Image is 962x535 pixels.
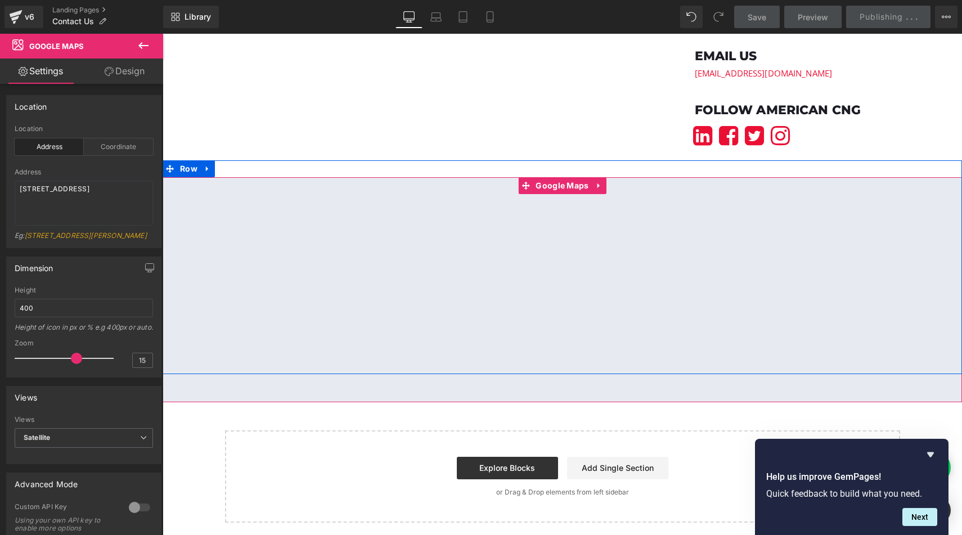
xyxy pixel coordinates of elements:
[15,125,153,133] div: Location
[80,455,720,462] p: or Drag & Drop elements from left sidebar
[84,59,165,84] a: Design
[294,423,395,446] a: Explore Blocks
[52,17,94,26] span: Contact Us
[15,516,116,532] div: Using your own API key to enable more options
[15,127,38,143] span: Row
[476,6,504,28] a: Mobile
[798,11,828,23] span: Preview
[15,96,47,111] div: Location
[185,12,211,22] span: Library
[766,448,937,526] div: Help us improve GemPages!
[52,6,163,15] a: Landing Pages
[707,6,730,28] button: Redo
[422,6,449,28] a: Laptop
[24,433,50,442] b: Satellite
[29,42,84,51] span: Google Maps
[404,423,506,446] a: Add Single Section
[532,34,670,45] a: [EMAIL_ADDRESS][DOMAIN_NAME]
[38,127,52,143] a: Expand / Collapse
[766,470,937,484] h2: Help us improve GemPages!
[15,168,153,176] div: Address
[748,11,766,23] span: Save
[532,15,595,30] font: Email us
[429,143,444,160] a: Expand / Collapse
[15,339,153,347] div: Zoom
[395,6,422,28] a: Desktop
[25,231,147,240] a: [STREET_ADDRESS][PERSON_NAME]
[15,323,153,339] div: Height of icon in px or % e.g 400px or auto.
[935,6,957,28] button: More
[23,10,37,24] div: v6
[15,138,84,155] div: Address
[15,473,78,489] div: Advanced Mode
[15,299,153,317] input: auto
[15,257,53,273] div: Dimension
[370,143,429,160] span: Google Maps
[449,6,476,28] a: Tablet
[15,416,153,424] div: Views
[784,6,842,28] a: Preview
[902,508,937,526] button: Next question
[84,138,153,155] div: Coordinate
[924,448,937,461] button: Hide survey
[15,502,118,514] div: Custom API Key
[766,488,937,499] p: Quick feedback to build what you need.
[15,386,37,402] div: Views
[15,286,153,294] div: Height
[15,231,153,248] div: Eg:
[680,6,703,28] button: Undo
[163,6,219,28] a: New Library
[5,6,43,28] a: v6
[532,69,698,84] font: Follow american cng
